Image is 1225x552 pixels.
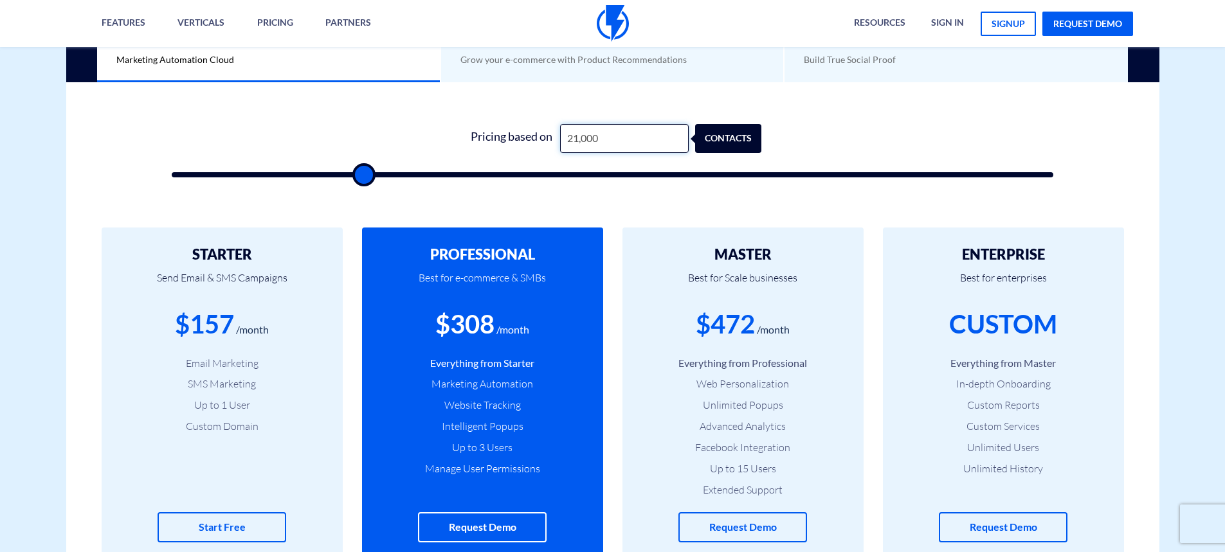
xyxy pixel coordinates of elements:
li: Everything from Starter [381,356,584,371]
div: contacts [708,124,774,153]
h2: MASTER [642,247,844,262]
p: Send Email & SMS Campaigns [121,262,323,306]
a: Request Demo [678,512,807,542]
li: Website Tracking [381,398,584,413]
li: Facebook Integration [642,440,844,455]
li: Marketing Automation [381,377,584,391]
p: Best for enterprises [902,262,1105,306]
li: Custom Services [902,419,1105,434]
a: Start Free [158,512,286,542]
div: $157 [175,306,234,343]
li: Extended Support [642,483,844,497]
a: Request Demo [418,512,547,542]
li: Everything from Professional [642,356,844,371]
b: AI [498,36,508,48]
li: Intelligent Popups [381,419,584,434]
b: Core [154,36,181,48]
li: Up to 3 Users [381,440,584,455]
div: /month [496,323,529,337]
b: REVIEWS [841,36,886,48]
span: Build True Social Proof [804,54,896,65]
li: In-depth Onboarding [902,377,1105,391]
li: Everything from Master [902,356,1105,371]
li: Unlimited Users [902,440,1105,455]
li: Custom Domain [121,419,323,434]
li: Custom Reports [902,398,1105,413]
div: /month [236,323,269,337]
h2: STARTER [121,247,323,262]
p: Best for e-commerce & SMBs [381,262,584,306]
li: Up to 1 User [121,398,323,413]
li: Email Marketing [121,356,323,371]
div: Pricing based on [464,124,560,153]
h2: PROFESSIONAL [381,247,584,262]
div: $472 [696,306,755,343]
h2: ENTERPRISE [902,247,1105,262]
a: signup [981,12,1036,36]
li: SMS Marketing [121,377,323,391]
div: $308 [435,306,495,343]
span: Marketing Automation Cloud [116,54,234,65]
li: Unlimited Popups [642,398,844,413]
span: Grow your e-commerce with Product Recommendations [460,54,687,65]
li: Unlimited History [902,461,1105,476]
li: Up to 15 Users [642,461,844,476]
li: Manage User Permissions [381,461,584,476]
div: /month [757,323,790,337]
li: Web Personalization [642,377,844,391]
p: Best for Scale businesses [642,262,844,306]
li: Advanced Analytics [642,419,844,434]
a: Request Demo [939,512,1067,542]
div: CUSTOM [949,306,1057,343]
a: request demo [1042,12,1133,36]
